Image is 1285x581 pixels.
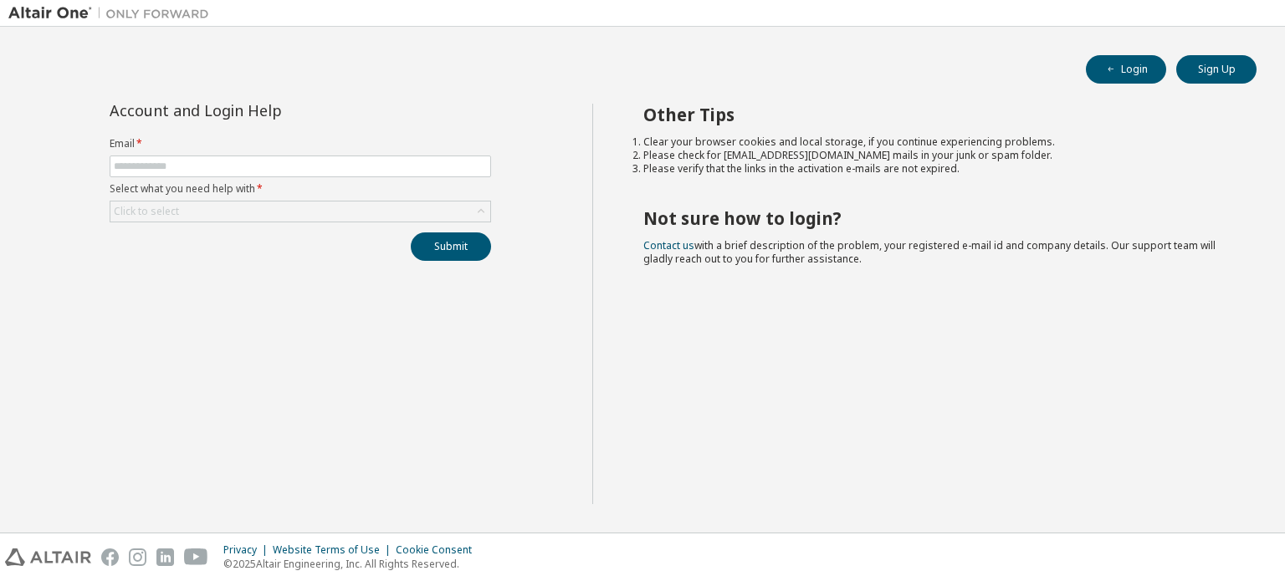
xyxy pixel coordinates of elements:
[1086,55,1166,84] button: Login
[223,543,273,557] div: Privacy
[273,543,396,557] div: Website Terms of Use
[643,238,1216,266] span: with a brief description of the problem, your registered e-mail id and company details. Our suppo...
[156,548,174,566] img: linkedin.svg
[1176,55,1257,84] button: Sign Up
[110,104,415,117] div: Account and Login Help
[110,182,491,196] label: Select what you need help with
[223,557,482,571] p: © 2025 Altair Engineering, Inc. All Rights Reserved.
[411,232,491,261] button: Submit
[396,543,482,557] div: Cookie Consent
[643,162,1227,176] li: Please verify that the links in the activation e-mails are not expired.
[8,5,218,22] img: Altair One
[114,205,179,218] div: Click to select
[643,135,1227,149] li: Clear your browser cookies and local storage, if you continue experiencing problems.
[643,104,1227,125] h2: Other Tips
[643,238,694,252] a: Contact us
[129,548,146,566] img: instagram.svg
[5,548,91,566] img: altair_logo.svg
[110,201,490,222] div: Click to select
[110,137,491,150] label: Email
[643,207,1227,229] h2: Not sure how to login?
[643,149,1227,162] li: Please check for [EMAIL_ADDRESS][DOMAIN_NAME] mails in your junk or spam folder.
[101,548,119,566] img: facebook.svg
[184,548,208,566] img: youtube.svg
